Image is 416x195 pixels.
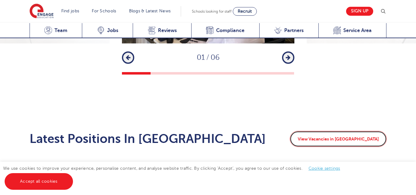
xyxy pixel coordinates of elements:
[30,4,54,19] img: Engage Education
[30,23,82,38] a: Team
[309,166,340,171] a: Cookie settings
[30,132,266,146] h2: Latest Positions In [GEOGRAPHIC_DATA]
[133,23,191,38] a: Reviews
[179,72,208,75] button: 3 of 6
[92,9,116,13] a: For Schools
[158,27,177,34] span: Reviews
[55,27,67,34] span: Team
[216,27,244,34] span: Compliance
[197,53,205,62] span: 01
[107,27,118,34] span: Jobs
[237,72,265,75] button: 5 of 6
[238,9,252,14] span: Recruit
[259,23,318,38] a: Partners
[122,72,151,75] button: 1 of 6
[129,9,171,13] a: Blogs & Latest News
[61,9,79,13] a: Find jobs
[233,7,257,16] a: Recruit
[3,166,346,184] span: We use cookies to improve your experience, personalise content, and analyse website traffic. By c...
[265,72,294,75] button: 6 of 6
[208,72,237,75] button: 4 of 6
[211,53,220,62] span: 06
[284,27,304,34] span: Partners
[343,27,372,34] span: Service Area
[82,23,133,38] a: Jobs
[318,23,387,38] a: Service Area
[191,23,259,38] a: Compliance
[5,173,73,190] a: Accept all cookies
[205,53,211,62] span: /
[346,7,373,16] a: Sign up
[151,72,179,75] button: 2 of 6
[290,131,387,147] a: View Vacancies in [GEOGRAPHIC_DATA]
[192,9,232,14] span: Schools looking for staff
